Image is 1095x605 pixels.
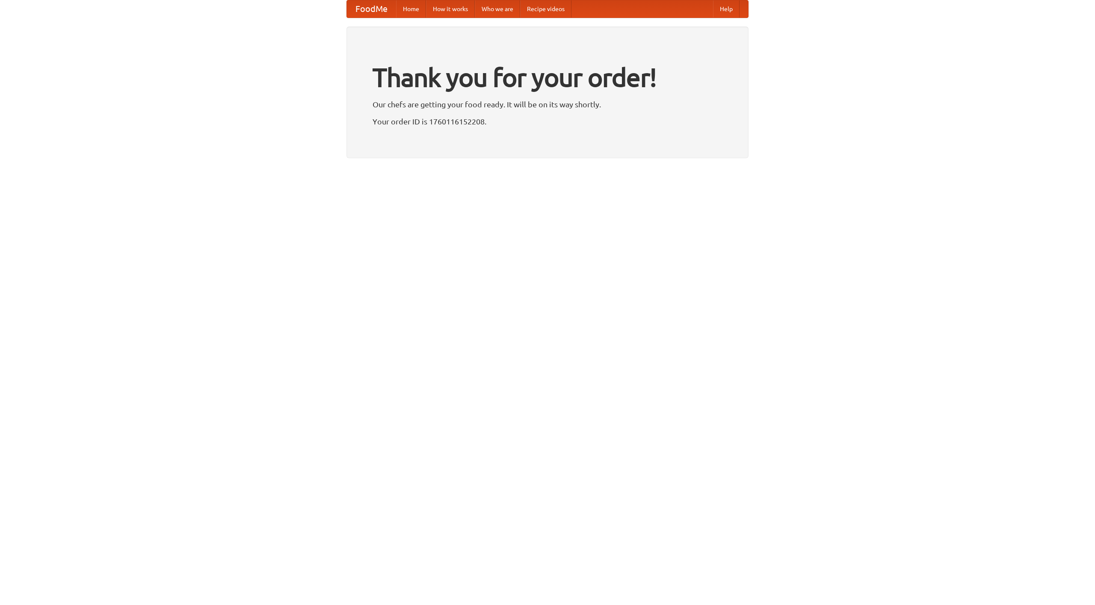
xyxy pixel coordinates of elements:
h1: Thank you for your order! [373,57,722,98]
a: Help [713,0,740,18]
a: FoodMe [347,0,396,18]
a: Recipe videos [520,0,571,18]
a: How it works [426,0,475,18]
a: Home [396,0,426,18]
p: Your order ID is 1760116152208. [373,115,722,128]
a: Who we are [475,0,520,18]
p: Our chefs are getting your food ready. It will be on its way shortly. [373,98,722,111]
